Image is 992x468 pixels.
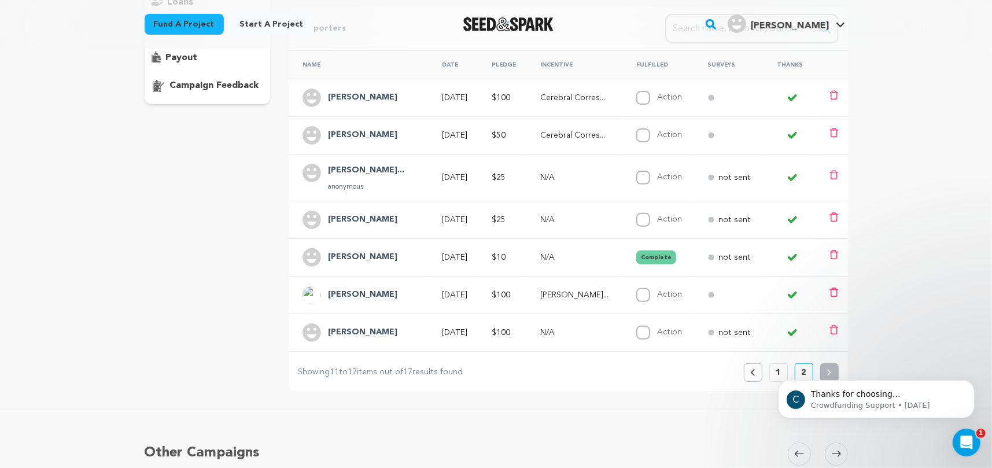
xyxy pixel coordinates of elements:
p: Cerebral Correspondant [540,92,615,104]
label: Action [657,131,682,139]
p: Showing to items out of results found [298,366,463,379]
a: Start a project [231,14,313,35]
a: Fund a project [145,14,224,35]
label: Action [657,290,682,299]
span: 1 [976,429,986,438]
img: user.png [303,248,321,267]
th: Pledge [478,50,526,79]
span: $100 [492,291,510,299]
th: Date [428,50,478,79]
span: $10 [492,253,506,261]
iframe: Intercom live chat [953,429,980,456]
span: [PERSON_NAME] [751,21,829,31]
h4: Nicole Kim [328,91,397,105]
span: 11 [330,368,339,376]
span: 17 [348,368,357,376]
p: [DATE] [442,252,471,263]
h4: Olivia Dal Pra [328,250,397,264]
h4: Jacqueline Marino [328,164,404,178]
p: N/A [540,252,615,263]
span: 17 [403,368,412,376]
div: Owen G.'s Profile [728,14,829,33]
iframe: Intercom notifications message [761,356,992,437]
h4: Deborah Smith [328,326,397,340]
h4: Scott John [328,288,397,302]
p: N/A [540,327,615,338]
img: Seed&Spark Logo Dark Mode [463,17,554,31]
th: Fulfilled [622,50,694,79]
p: [DATE] [442,327,471,338]
label: Action [657,215,682,223]
label: Action [657,93,682,101]
img: user.png [728,14,746,33]
span: $25 [492,216,506,224]
img: ACg8ocK7bCw0N8zQFMiS97PNI2Xmex7D-l1HWK0VemgPYsGetvr0QFA=s96-c [303,286,321,304]
button: payout [145,49,271,67]
p: [DATE] [442,172,471,183]
p: not sent [719,214,751,226]
th: Thanks [763,50,815,79]
p: N/A [540,172,615,183]
p: not sent [719,252,751,263]
img: user.png [303,89,321,107]
p: not sent [719,172,751,183]
p: campaign feedback [170,79,259,93]
label: Action [657,328,682,336]
img: user.png [303,126,321,145]
img: user.png [303,211,321,229]
p: anonymous [328,182,404,191]
label: Action [657,173,682,181]
h4: Carlita Skok [328,213,397,227]
span: $100 [492,94,510,102]
button: campaign feedback [145,76,271,95]
img: user.png [303,164,321,182]
p: [DATE] [442,92,471,104]
p: Cerebral Correspondant [540,130,615,141]
h4: Ann Belding [328,128,397,142]
p: [DATE] [442,130,471,141]
span: $25 [492,174,506,182]
a: Owen G.'s Profile [725,12,847,33]
p: payout [166,51,198,65]
p: [DATE] [442,214,471,226]
a: Seed&Spark Homepage [463,17,554,31]
p: [DATE] [442,289,471,301]
p: Ernest Enthusiast [540,289,615,301]
p: not sent [719,327,751,338]
img: user.png [303,323,321,342]
h5: Other Campaigns [145,443,260,463]
span: $100 [492,329,510,337]
th: Surveys [694,50,763,79]
th: Incentive [526,50,622,79]
span: Owen G.'s Profile [725,12,847,36]
p: N/A [540,214,615,226]
span: $50 [492,131,506,139]
button: Complete [636,250,676,264]
th: Name [289,50,428,79]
